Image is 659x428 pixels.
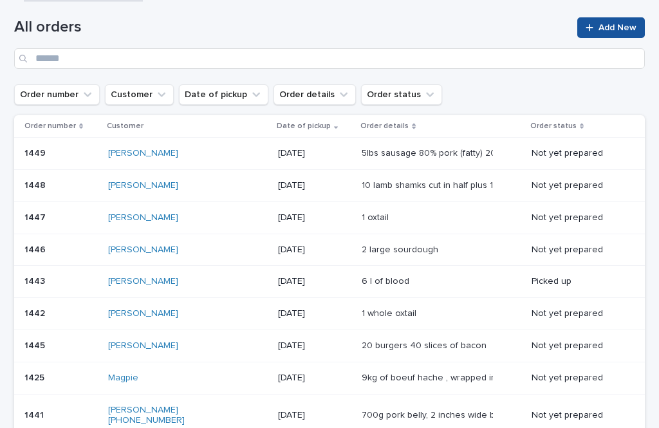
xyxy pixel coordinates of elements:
[24,370,47,384] p: 1425
[362,340,487,351] div: 20 burgers 40 slices of bacon
[24,407,46,421] p: 1441
[179,84,268,105] button: Date of pickup
[24,119,76,133] p: Order number
[532,180,624,191] p: Not yet prepared
[278,245,352,256] p: [DATE]
[14,362,645,394] tr: 14251425 Magpie [DATE]9kg of boeuf hache , wrapped in 3 kg packs Not yet prepared
[532,245,624,256] p: Not yet prepared
[532,308,624,319] p: Not yet prepared
[14,84,100,105] button: Order number
[362,180,490,191] div: 10 lamb shamks cut in half plus 10 pork chops
[362,410,490,421] div: 700g pork belly, 2 inches wide by whatever length, skin on
[107,119,144,133] p: Customer
[14,169,645,201] tr: 14481448 [PERSON_NAME] [DATE]10 lamb shamks cut in half plus 10 pork chops Not yet prepared
[14,138,645,170] tr: 14491449 [PERSON_NAME] [DATE]5lbs sausage 80% pork (fatty) 20% offal (not just liver) Salt and fr...
[532,148,624,159] p: Not yet prepared
[14,18,570,37] h1: All orders
[278,340,352,351] p: [DATE]
[108,148,178,159] a: [PERSON_NAME]
[362,148,490,159] div: 5lbs sausage 80% pork (fatty) 20% offal (not just liver) Salt and fresh herbs to taste
[599,23,636,32] span: Add New
[24,178,48,191] p: 1448
[108,340,178,351] a: [PERSON_NAME]
[24,145,48,159] p: 1449
[108,180,178,191] a: [PERSON_NAME]
[14,298,645,330] tr: 14421442 [PERSON_NAME] [DATE]1 whole oxtail Not yet prepared
[362,212,389,223] div: 1 oxtail
[360,119,409,133] p: Order details
[24,242,48,256] p: 1446
[278,212,352,223] p: [DATE]
[278,148,352,159] p: [DATE]
[278,276,352,287] p: [DATE]
[105,84,174,105] button: Customer
[24,210,48,223] p: 1447
[361,84,442,105] button: Order status
[108,308,178,319] a: [PERSON_NAME]
[14,48,645,69] input: Search
[108,405,237,427] a: [PERSON_NAME] [PHONE_NUMBER]
[362,373,490,384] div: 9kg of boeuf hache , wrapped in 3 kg packs
[277,119,331,133] p: Date of pickup
[108,212,178,223] a: [PERSON_NAME]
[14,201,645,234] tr: 14471447 [PERSON_NAME] [DATE]1 oxtail Not yet prepared
[278,410,352,421] p: [DATE]
[274,84,356,105] button: Order details
[362,308,416,319] div: 1 whole oxtail
[108,276,178,287] a: [PERSON_NAME]
[532,340,624,351] p: Not yet prepared
[577,17,645,38] a: Add New
[532,212,624,223] p: Not yet prepared
[278,180,352,191] p: [DATE]
[14,266,645,298] tr: 14431443 [PERSON_NAME] [DATE]6 l of blood Picked up
[24,338,48,351] p: 1445
[24,274,48,287] p: 1443
[278,373,352,384] p: [DATE]
[14,330,645,362] tr: 14451445 [PERSON_NAME] [DATE]20 burgers 40 slices of bacon Not yet prepared
[532,373,624,384] p: Not yet prepared
[278,308,352,319] p: [DATE]
[24,306,48,319] p: 1442
[530,119,577,133] p: Order status
[362,245,438,256] div: 2 large sourdough
[108,245,178,256] a: [PERSON_NAME]
[108,373,138,384] a: Magpie
[14,234,645,266] tr: 14461446 [PERSON_NAME] [DATE]2 large sourdough Not yet prepared
[532,410,624,421] p: Not yet prepared
[532,276,624,287] p: Picked up
[362,276,409,287] div: 6 l of blood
